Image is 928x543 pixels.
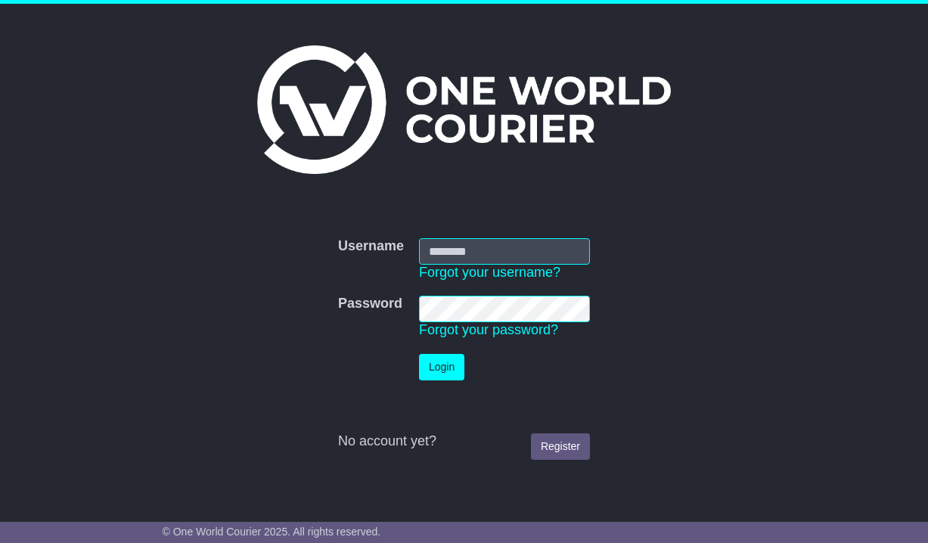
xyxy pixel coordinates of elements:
img: One World [257,45,670,174]
span: © One World Courier 2025. All rights reserved. [163,526,381,538]
button: Login [419,354,464,380]
a: Register [531,433,590,460]
label: Password [338,296,402,312]
a: Forgot your password? [419,322,558,337]
div: No account yet? [338,433,590,450]
a: Forgot your username? [419,265,560,280]
label: Username [338,238,404,255]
